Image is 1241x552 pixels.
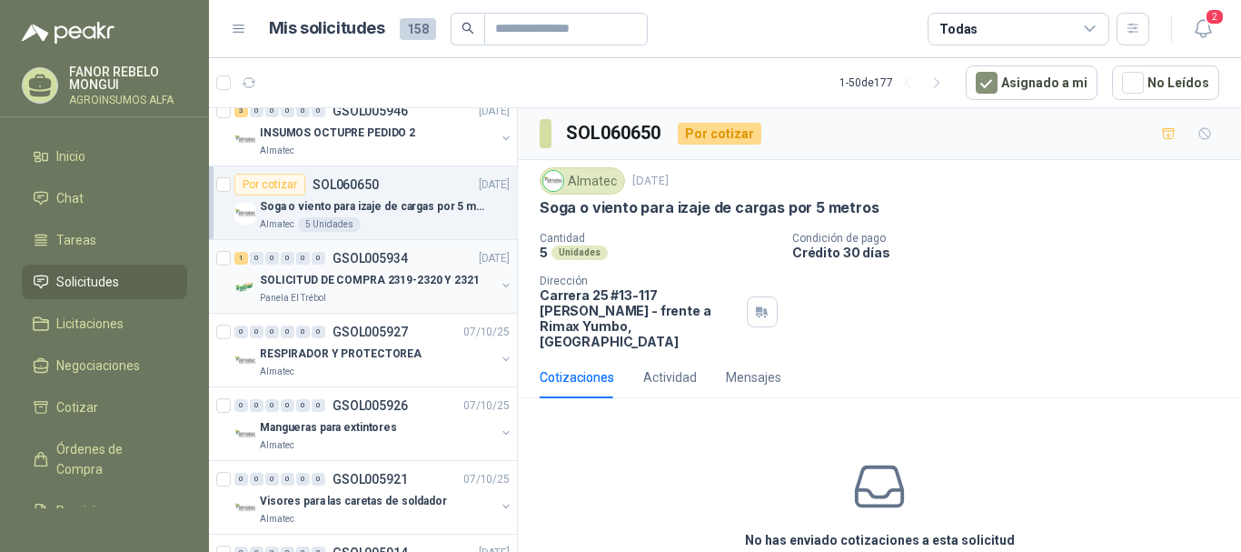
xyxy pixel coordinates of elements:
a: Órdenes de Compra [22,432,187,487]
div: 1 - 50 de 177 [839,68,951,97]
img: Company Logo [234,276,256,298]
img: Company Logo [234,497,256,519]
a: 0 0 0 0 0 0 GSOL00592607/10/25 Company LogoMangueras para extintoresAlmatec [234,395,513,453]
div: 0 [281,105,294,117]
div: 0 [265,399,279,412]
p: GSOL005927 [333,326,408,338]
div: Por cotizar [234,174,305,196]
p: Almatec [260,512,294,527]
span: 2 [1205,8,1225,25]
p: 5 [540,245,548,260]
span: 158 [400,18,436,40]
div: 0 [296,252,310,265]
span: search [462,22,474,35]
p: Panela El Trébol [260,291,326,306]
img: Logo peakr [22,22,114,44]
p: GSOL005934 [333,252,408,265]
p: AGROINSUMOS ALFA [69,95,187,105]
p: Almatec [260,144,294,158]
a: Por cotizarSOL060650[DATE] Company LogoSoga o viento para izaje de cargas por 5 metrosAlmatec5 Un... [209,166,517,240]
div: 0 [250,399,263,412]
p: Almatec [260,365,294,379]
div: 0 [250,326,263,338]
div: 0 [296,473,310,486]
p: [DATE] [479,250,510,267]
span: Órdenes de Compra [56,439,170,479]
p: Soga o viento para izaje de cargas por 5 metros [260,198,486,216]
button: Asignado a mi [966,65,1097,100]
a: Licitaciones [22,306,187,341]
a: Solicitudes [22,265,187,299]
div: 0 [312,105,325,117]
div: 0 [296,105,310,117]
span: Cotizar [56,397,98,417]
span: Remisiones [56,501,124,521]
div: Mensajes [726,367,781,387]
p: Visores para las caretas de soldador [260,493,447,510]
div: 3 [234,105,248,117]
div: 0 [234,473,248,486]
a: Negociaciones [22,348,187,383]
p: Dirección [540,275,740,287]
h3: SOL060650 [566,119,663,147]
p: SOL060650 [313,178,379,191]
div: 0 [312,252,325,265]
div: 0 [281,252,294,265]
p: Almatec [260,438,294,453]
img: Company Logo [543,171,563,191]
div: 0 [250,105,263,117]
p: Carrera 25 #13-117 [PERSON_NAME] - frente a Rimax Yumbo , [GEOGRAPHIC_DATA] [540,287,740,349]
a: 0 0 0 0 0 0 GSOL00592707/10/25 Company LogoRESPIRADOR Y PROTECTOREAAlmatec [234,321,513,379]
p: GSOL005926 [333,399,408,412]
a: Tareas [22,223,187,257]
div: Cotizaciones [540,367,614,387]
img: Company Logo [234,129,256,151]
p: GSOL005921 [333,473,408,486]
img: Company Logo [234,350,256,372]
p: [DATE] [479,103,510,120]
div: 0 [296,326,310,338]
div: 0 [281,473,294,486]
div: 0 [250,252,263,265]
p: RESPIRADOR Y PROTECTOREA [260,346,422,363]
div: 0 [281,326,294,338]
div: 0 [312,326,325,338]
div: 1 [234,252,248,265]
a: 3 0 0 0 0 0 GSOL005946[DATE] Company LogoINSUMOS OCTUPRE PEDIDO 2Almatec [234,100,513,158]
p: Almatec [260,217,294,232]
p: 07/10/25 [463,397,510,415]
div: 0 [234,399,248,412]
p: Crédito 30 días [792,245,1234,260]
h1: Mis solicitudes [269,15,385,42]
span: Chat [56,188,84,208]
a: Chat [22,181,187,216]
div: 0 [250,473,263,486]
span: Licitaciones [56,314,124,334]
img: Company Logo [234,424,256,446]
span: Tareas [56,230,96,250]
a: Remisiones [22,494,187,528]
p: 07/10/25 [463,471,510,488]
div: Todas [939,19,978,39]
div: 5 Unidades [298,217,361,232]
button: 2 [1186,13,1219,45]
h3: No has enviado cotizaciones a esta solicitud [745,530,1015,550]
img: Company Logo [234,203,256,225]
div: 0 [265,473,279,486]
span: Negociaciones [56,356,140,376]
div: 0 [281,399,294,412]
div: Unidades [551,246,608,260]
div: Actividad [643,367,697,387]
a: 1 0 0 0 0 0 GSOL005934[DATE] Company LogoSOLICITUD DE COMPRA 2319-2320 Y 2321Panela El Trébol [234,247,513,306]
p: Condición de pago [792,232,1234,245]
div: Por cotizar [678,123,761,145]
div: 0 [265,105,279,117]
p: [DATE] [632,173,669,190]
div: 0 [265,326,279,338]
button: No Leídos [1112,65,1219,100]
span: Inicio [56,146,85,166]
a: 0 0 0 0 0 0 GSOL00592107/10/25 Company LogoVisores para las caretas de soldadorAlmatec [234,468,513,527]
div: 0 [312,473,325,486]
p: FANOR REBELO MONGUI [69,65,187,91]
p: 07/10/25 [463,324,510,341]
